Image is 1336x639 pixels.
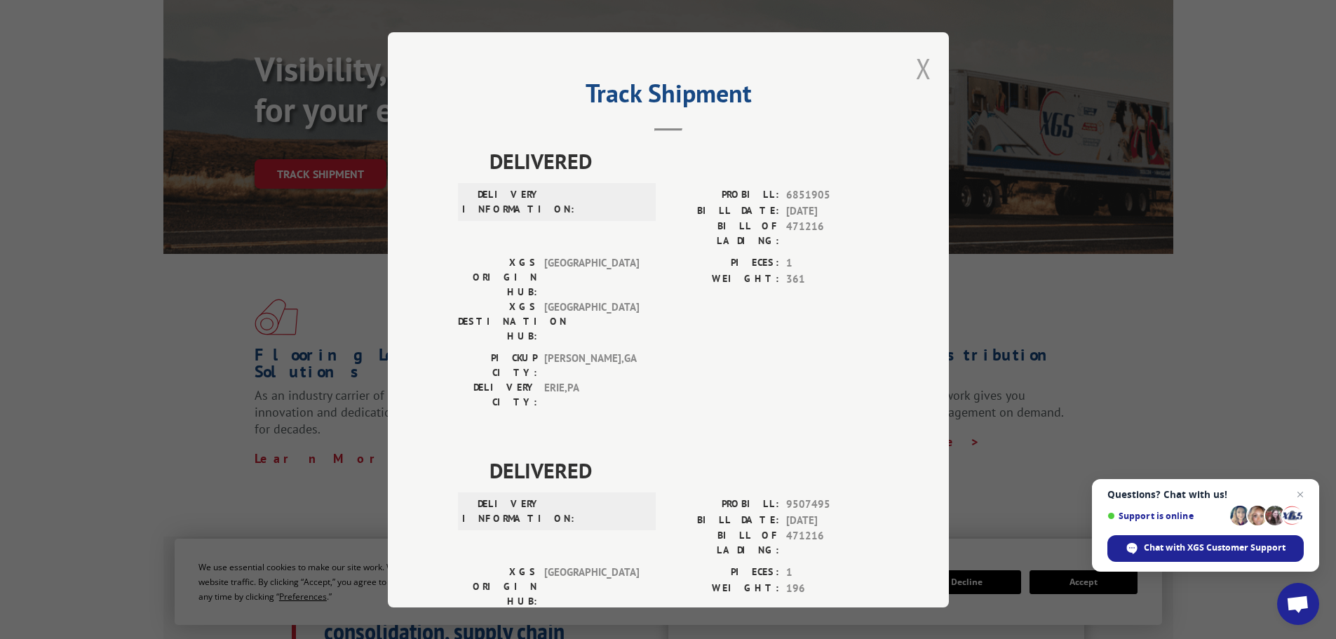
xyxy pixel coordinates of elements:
label: BILL OF LADING: [668,219,779,248]
label: XGS DESTINATION HUB: [458,300,537,344]
span: 471216 [786,528,879,558]
span: 361 [786,271,879,287]
label: PIECES: [668,565,779,581]
label: PICKUP CITY: [458,351,537,380]
span: [GEOGRAPHIC_DATA] [544,255,639,300]
span: Support is online [1107,511,1225,521]
span: 9507495 [786,497,879,513]
span: 471216 [786,219,879,248]
span: ERIE , PA [544,380,639,410]
span: [DATE] [786,203,879,219]
label: WEIGHT: [668,271,779,287]
span: Chat with XGS Customer Support [1144,542,1286,554]
label: WEIGHT: [668,580,779,596]
span: [GEOGRAPHIC_DATA] [544,300,639,344]
label: DELIVERY CITY: [458,380,537,410]
span: 1 [786,565,879,581]
div: Chat with XGS Customer Support [1107,535,1304,562]
span: 6851905 [786,187,879,203]
label: PIECES: [668,255,779,271]
label: BILL DATE: [668,512,779,528]
label: XGS ORIGIN HUB: [458,255,537,300]
h2: Track Shipment [458,83,879,110]
label: PROBILL: [668,497,779,513]
span: 196 [786,580,879,596]
span: Close chat [1292,486,1309,503]
label: XGS ORIGIN HUB: [458,565,537,609]
label: BILL OF LADING: [668,528,779,558]
label: DELIVERY INFORMATION: [462,497,541,526]
span: 1 [786,255,879,271]
span: [DATE] [786,512,879,528]
span: DELIVERED [490,145,879,177]
span: [PERSON_NAME] , GA [544,351,639,380]
label: PROBILL: [668,187,779,203]
span: Questions? Chat with us! [1107,489,1304,500]
label: DELIVERY INFORMATION: [462,187,541,217]
label: BILL DATE: [668,203,779,219]
button: Close modal [916,50,931,87]
span: DELIVERED [490,455,879,486]
div: Open chat [1277,583,1319,625]
span: [GEOGRAPHIC_DATA] [544,565,639,609]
